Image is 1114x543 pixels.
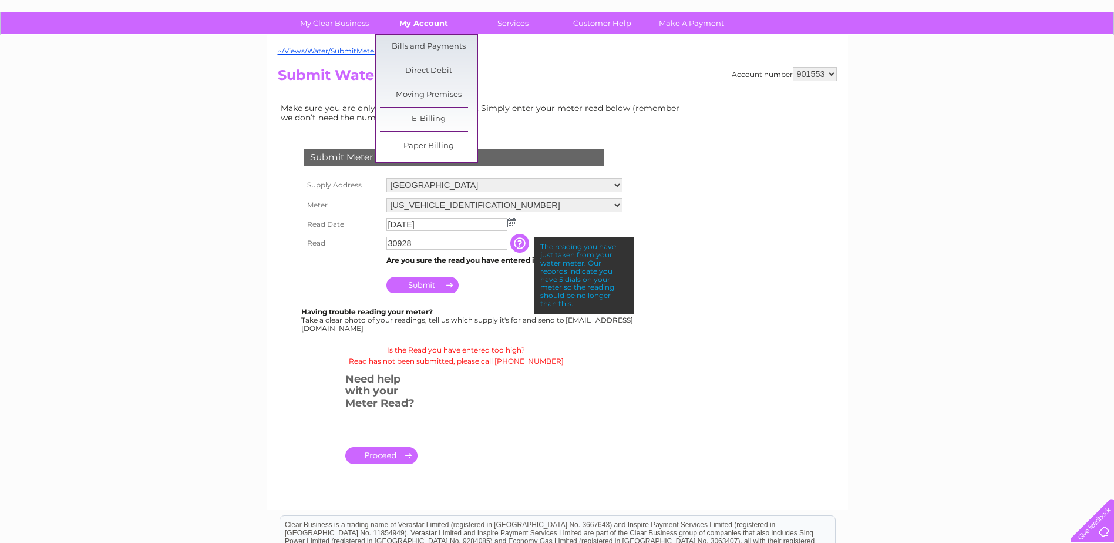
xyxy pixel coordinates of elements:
a: ~/Views/Water/SubmitMeterRead.cshtml [278,46,422,55]
th: Read [301,234,383,253]
a: Moving Premises [380,83,477,107]
a: Log out [1075,50,1103,59]
a: 0333 014 3131 [893,6,974,21]
img: ... [507,218,516,227]
a: Make A Payment [643,12,740,34]
h2: Submit Water Meter Read [278,67,837,89]
a: Contact [1036,50,1065,59]
th: Supply Address [301,175,383,195]
input: Information [510,234,531,253]
a: Water [907,50,930,59]
a: Paper Billing [380,135,477,158]
div: Clear Business is a trading name of Verastar Limited (registered in [GEOGRAPHIC_DATA] No. 3667643... [280,6,835,57]
input: Submit [386,277,459,293]
a: My Account [375,12,472,34]
div: Account number [732,67,837,81]
div: Take a clear photo of your readings, tell us which supply it's for and send to [EMAIL_ADDRESS][DO... [301,308,635,332]
img: logo.png [39,31,99,66]
th: Read Date [301,215,383,234]
td: Make sure you are only paying for what you use. Simply enter your meter read below (remember we d... [278,100,689,125]
a: Direct Debit [380,59,477,83]
a: E-Billing [380,108,477,131]
a: Services [465,12,561,34]
div: Submit Meter Read [304,149,604,166]
h3: Need help with your Meter Read? [345,371,418,415]
a: Blog [1012,50,1029,59]
th: Meter [301,195,383,215]
p: Is the Read you have entered too high? Read has not been submitted, please call [PHONE_NUMBER] [278,344,635,367]
a: My Clear Business [286,12,383,34]
div: The reading you have just taken from your water meter. Our records indicate you have 5 dials on y... [534,237,634,313]
a: Customer Help [554,12,651,34]
a: Bills and Payments [380,35,477,59]
a: Energy [937,50,962,59]
td: Are you sure the read you have entered is correct? [383,253,625,268]
a: Telecoms [970,50,1005,59]
b: Having trouble reading your meter? [301,307,433,316]
a: . [345,447,418,464]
